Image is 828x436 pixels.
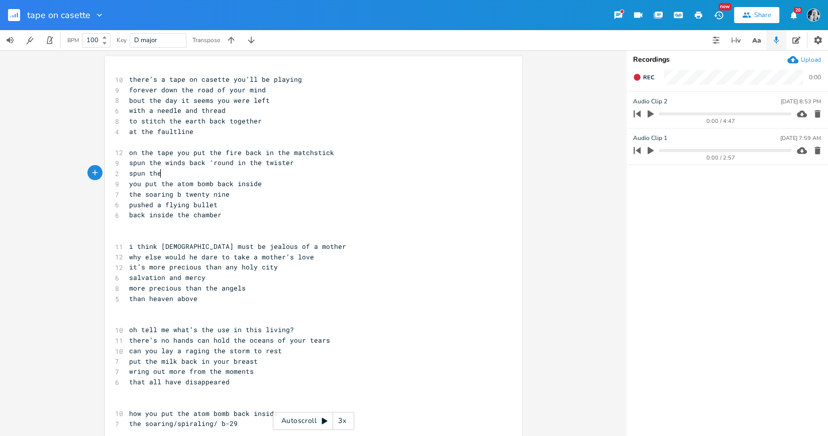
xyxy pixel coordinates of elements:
button: Upload [787,54,821,65]
span: Rec [643,74,654,81]
div: Recordings [633,56,822,63]
div: [DATE] 7:59 AM [780,135,821,141]
div: 0:00 / 2:57 [651,155,791,161]
div: Upload [801,56,821,64]
span: forever down the road of your mind [129,85,266,94]
div: BPM [67,38,79,43]
span: Audio Clip 1 [633,133,667,143]
span: on the tape you put the fire back in the matchstick [129,148,334,157]
span: salvation and mercy [129,273,205,282]
span: why else would he dare to take a mother’s love [129,252,314,261]
span: can you lay a raging the storm to rest [129,346,282,355]
div: 0:00 [809,74,821,80]
span: the soaring b twenty nine [129,190,230,199]
div: Transpose [192,37,220,43]
span: to stitch the earth back together [129,116,262,125]
span: spun the winds back ‘round in the twister [129,158,294,167]
div: Key [117,37,127,43]
div: 20 [794,7,802,13]
div: Share [754,11,771,20]
span: tape on casette [27,11,90,20]
button: Share [734,7,779,23]
span: bout the day it seems you were left [129,96,270,105]
span: than heaven above [129,294,197,303]
span: at the faultline [129,127,193,136]
span: the soaring/spiraling/ b-29 [129,419,238,428]
span: oh tell me what’s the use in this living? [129,325,294,334]
span: there’s a tape on casette you’ll be playing [129,75,302,84]
span: that all have disappeared [129,377,230,386]
span: it’s more precious than any holy city [129,262,278,271]
div: 0:00 / 4:47 [651,118,791,124]
span: wring out more from the moments [129,367,254,376]
span: more precious than the angels [129,283,246,293]
div: 3x [333,412,351,430]
span: pushed a flying bullet [129,200,218,209]
span: there’s no hands can hold the oceans of your tears [129,336,330,345]
button: Rec [629,69,658,85]
button: New [708,6,729,24]
span: Audio Clip 2 [633,97,667,106]
span: with a needle and thread [129,106,226,115]
span: you put the atom bomb back inside [129,179,262,188]
span: put the milk back in your breast [129,357,258,366]
span: how you put the atom bomb back inside [129,409,278,418]
div: [DATE] 8:53 PM [781,99,821,104]
span: spun the [129,169,161,178]
img: Anya [807,9,820,22]
span: D major [134,36,157,45]
div: New [718,3,732,11]
span: i think [DEMOGRAPHIC_DATA] must be jealous of a mother [129,242,346,251]
div: Autoscroll [273,412,354,430]
span: back inside the chamber [129,210,222,219]
button: 20 [783,6,803,24]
